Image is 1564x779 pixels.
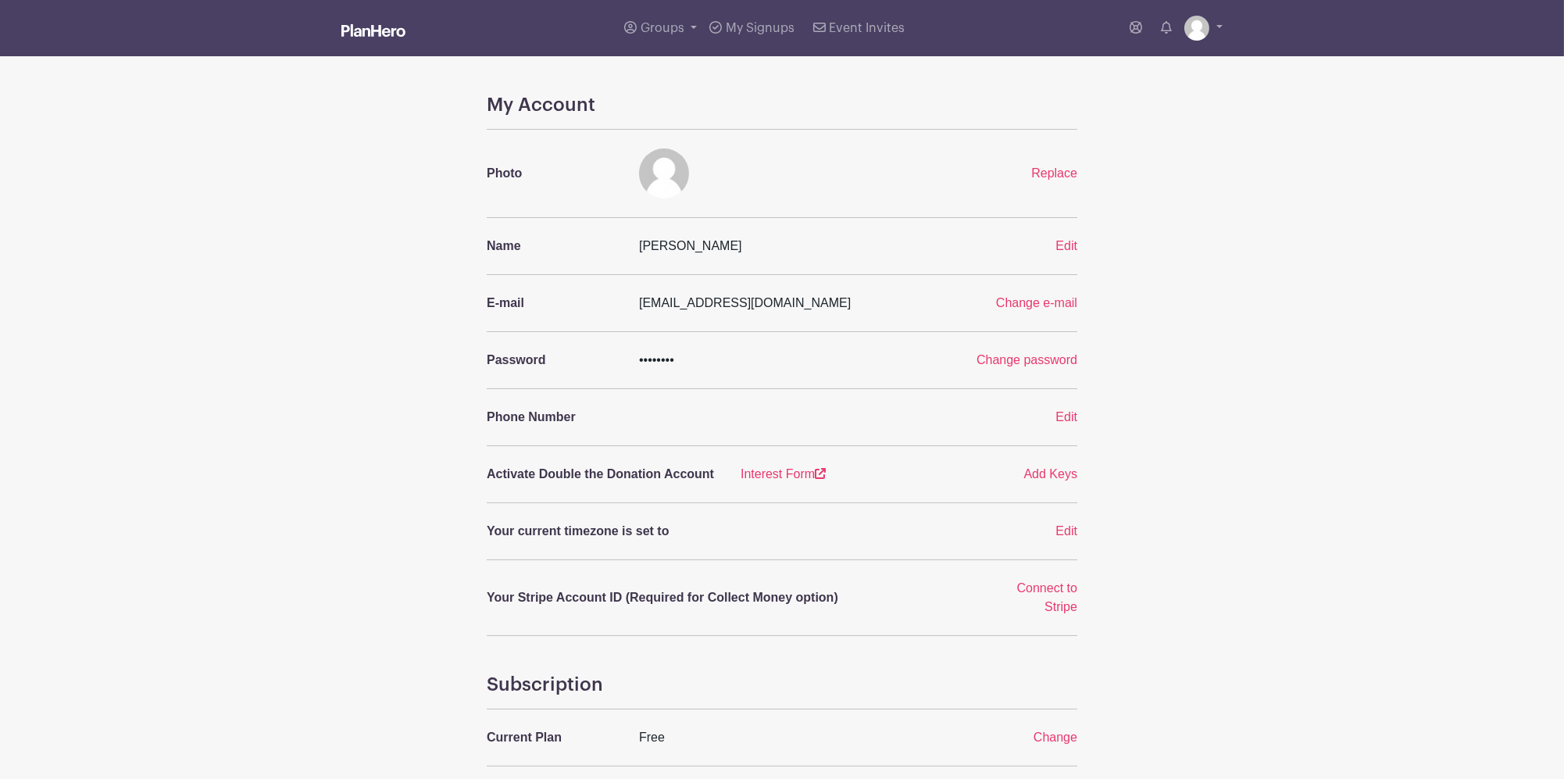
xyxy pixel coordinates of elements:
p: Your current timezone is set to [487,522,976,541]
p: Your Stripe Account ID (Required for Collect Money option) [487,588,976,607]
p: Activate Double the Donation Account [487,465,722,484]
p: Phone Number [487,408,620,427]
img: default-ce2991bfa6775e67f084385cd625a349d9dcbb7a52a09fb2fda1e96e2d18dcdb.png [1184,16,1209,41]
p: Name [487,237,620,255]
img: default-ce2991bfa6775e67f084385cd625a349d9dcbb7a52a09fb2fda1e96e2d18dcdb.png [639,148,689,198]
a: Interest Form [741,467,826,481]
div: Free [630,728,985,747]
a: Add Keys [1024,467,1077,481]
a: Activate Double the Donation Account [477,465,731,484]
a: Connect to Stripe [1017,581,1077,613]
p: Current Plan [487,728,620,747]
a: Edit [1055,239,1077,252]
h4: My Account [487,94,1077,116]
span: My Signups [726,22,794,34]
div: [PERSON_NAME] [630,237,985,255]
a: Replace [1031,166,1077,180]
a: Change password [977,353,1077,366]
div: [EMAIL_ADDRESS][DOMAIN_NAME] [630,294,934,313]
span: Event Invites [829,22,905,34]
p: Photo [487,164,620,183]
a: Change [1034,731,1077,744]
a: Change e-mail [996,296,1077,309]
p: E-mail [487,294,620,313]
h4: Subscription [487,674,1077,696]
img: logo_white-6c42ec7e38ccf1d336a20a19083b03d10ae64f83f12c07503d8b9e83406b4c7d.svg [341,24,405,37]
a: Edit [1055,410,1077,423]
span: Groups [641,22,684,34]
p: Password [487,351,620,370]
a: Edit [1055,524,1077,538]
span: •••••••• [639,353,674,366]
